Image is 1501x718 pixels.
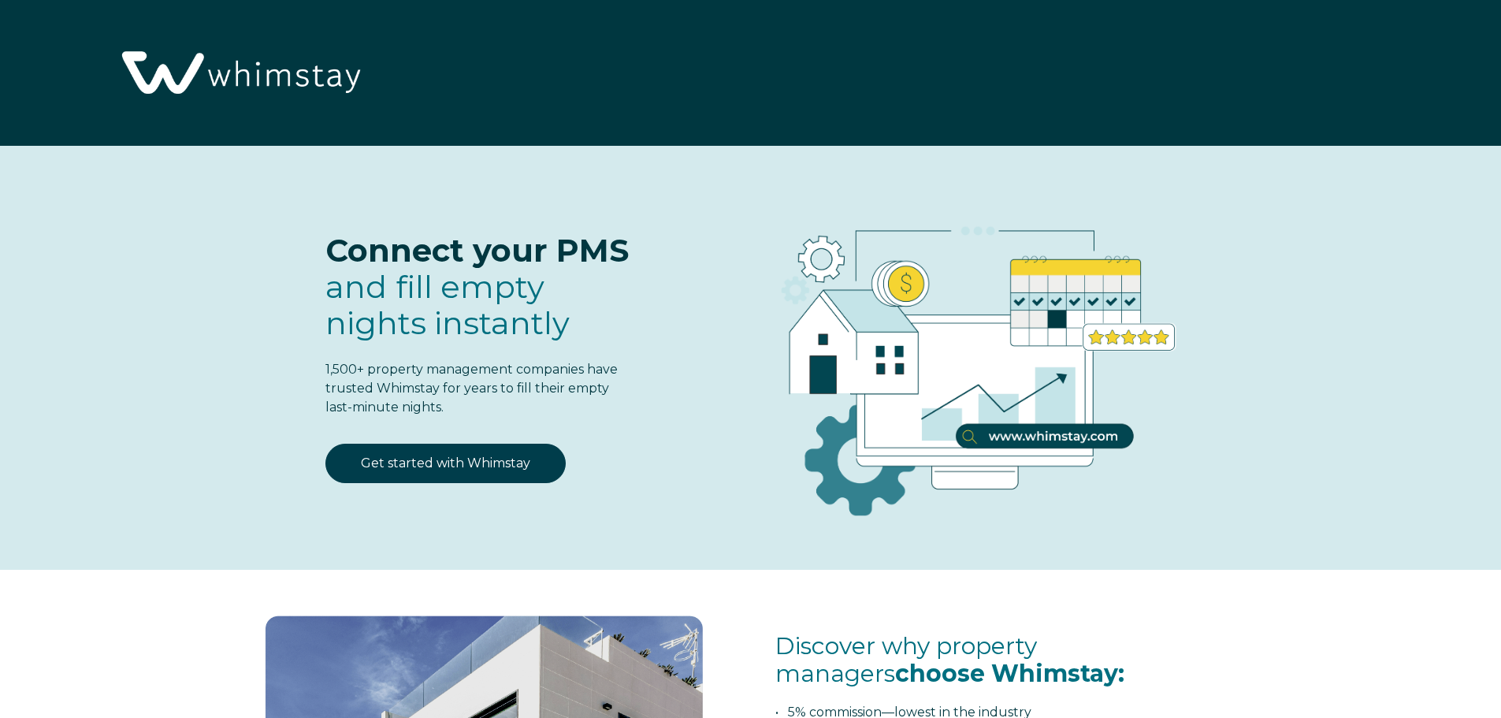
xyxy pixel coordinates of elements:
span: and [325,267,570,342]
span: Connect your PMS [325,231,629,270]
span: Discover why property managers [775,631,1124,688]
span: 1,500+ property management companies have trusted Whimstay for years to fill their empty last-min... [325,362,618,415]
img: RBO Ilustrations-03 [692,177,1246,541]
span: choose Whimstay: [895,659,1124,688]
a: Get started with Whimstay [325,444,566,483]
span: fill empty nights instantly [325,267,570,342]
img: Whimstay Logo-02 1 [110,8,368,140]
